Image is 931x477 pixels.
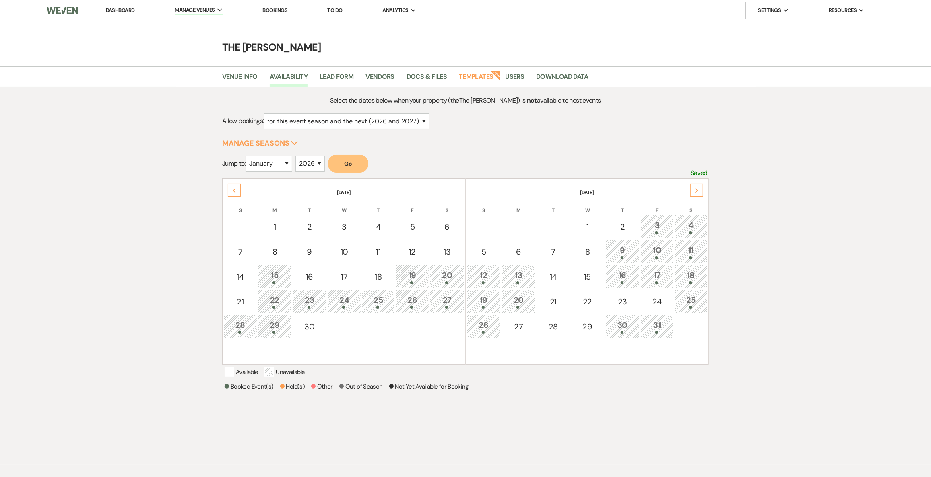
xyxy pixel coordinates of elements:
[459,72,493,87] a: Templates
[222,140,298,147] button: Manage Seasons
[262,246,287,258] div: 8
[228,271,253,283] div: 14
[366,271,390,283] div: 18
[434,221,460,233] div: 6
[228,319,253,334] div: 28
[223,197,257,214] th: S
[679,269,703,284] div: 18
[366,246,390,258] div: 11
[332,271,357,283] div: 17
[328,7,343,14] a: To Do
[541,246,565,258] div: 7
[434,246,460,258] div: 13
[106,7,135,14] a: Dashboard
[366,294,390,309] div: 25
[506,321,532,333] div: 27
[536,72,588,87] a: Download Data
[610,244,636,259] div: 9
[541,296,565,308] div: 21
[297,221,322,233] div: 2
[339,382,383,391] p: Out of Season
[332,221,357,233] div: 3
[262,294,287,309] div: 22
[471,269,496,284] div: 12
[506,269,532,284] div: 13
[262,7,287,14] a: Bookings
[332,294,357,309] div: 24
[283,95,648,106] p: Select the dates below when your property (the The [PERSON_NAME] ) is available to host events
[262,269,287,284] div: 15
[389,382,469,391] p: Not Yet Available for Booking
[571,197,605,214] th: W
[400,246,425,258] div: 12
[471,319,496,334] div: 26
[471,246,496,258] div: 5
[228,246,253,258] div: 7
[228,296,253,308] div: 21
[264,367,305,377] p: Unavailable
[430,197,464,214] th: S
[225,382,273,391] p: Booked Event(s)
[467,197,501,214] th: S
[222,159,246,168] span: Jump to:
[396,197,429,214] th: F
[222,117,264,125] span: Allow bookings:
[400,221,425,233] div: 5
[280,382,305,391] p: Hold(s)
[47,2,78,19] img: Weven Logo
[541,271,565,283] div: 14
[575,221,600,233] div: 1
[527,96,537,105] strong: not
[311,382,333,391] p: Other
[758,6,781,14] span: Settings
[575,246,600,258] div: 8
[328,155,368,173] button: Go
[262,319,287,334] div: 29
[610,319,636,334] div: 30
[400,294,425,309] div: 26
[407,72,447,87] a: Docs & Files
[297,294,322,309] div: 23
[467,179,708,196] th: [DATE]
[679,244,703,259] div: 11
[829,6,857,14] span: Resources
[292,197,326,214] th: T
[645,269,669,284] div: 17
[223,179,464,196] th: [DATE]
[691,168,709,178] p: Saved!
[675,197,708,214] th: S
[506,246,532,258] div: 6
[320,72,353,87] a: Lead Form
[610,296,636,308] div: 23
[575,321,600,333] div: 29
[506,294,532,309] div: 20
[679,219,703,234] div: 4
[175,6,215,14] span: Manage Venues
[297,271,322,283] div: 16
[610,269,636,284] div: 16
[575,296,600,308] div: 22
[645,219,669,234] div: 3
[434,294,460,309] div: 27
[679,294,703,309] div: 25
[297,246,322,258] div: 9
[176,40,756,54] h4: The [PERSON_NAME]
[502,197,536,214] th: M
[366,221,390,233] div: 4
[490,70,502,81] strong: New
[575,271,600,283] div: 15
[270,72,308,87] a: Availability
[382,6,408,14] span: Analytics
[327,197,361,214] th: W
[365,72,394,87] a: Vendors
[640,197,673,214] th: F
[471,294,496,309] div: 19
[645,319,669,334] div: 31
[332,246,357,258] div: 10
[362,197,395,214] th: T
[505,72,524,87] a: Users
[225,367,258,377] p: Available
[605,197,640,214] th: T
[262,221,287,233] div: 1
[645,296,669,308] div: 24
